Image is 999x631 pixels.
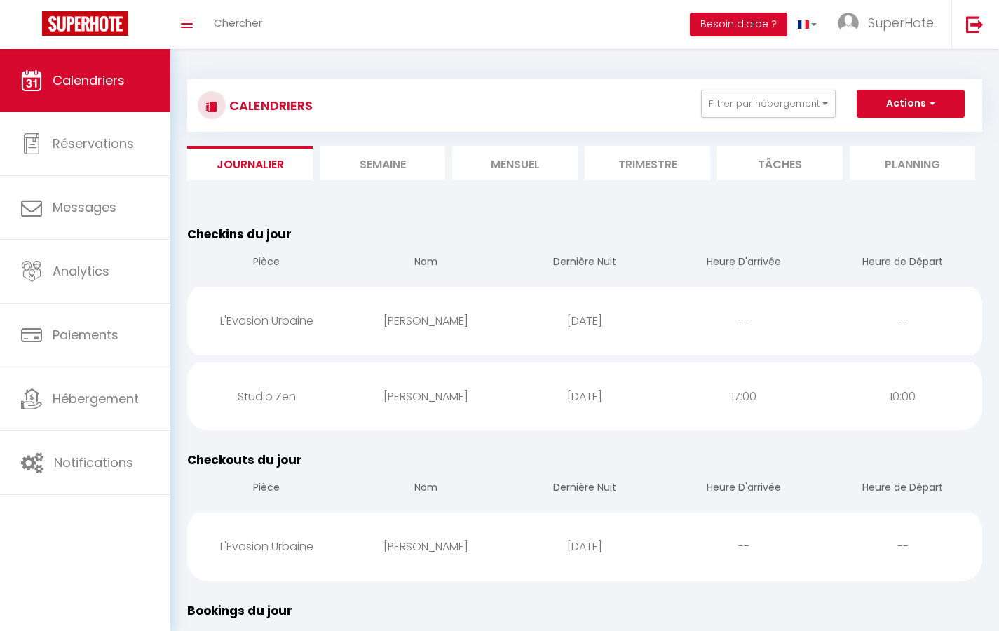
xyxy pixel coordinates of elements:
[187,452,302,468] span: Checkouts du jour
[823,243,982,283] th: Heure de Départ
[452,146,578,180] li: Mensuel
[717,146,843,180] li: Tâches
[187,374,346,419] div: Studio Zen
[505,298,665,344] div: [DATE]
[701,90,836,118] button: Filtrer par hébergement
[664,243,823,283] th: Heure D'arrivée
[823,374,982,419] div: 10:00
[664,524,823,569] div: --
[664,374,823,419] div: 17:00
[850,146,975,180] li: Planning
[214,15,262,30] span: Chercher
[187,602,292,619] span: Bookings du jour
[53,135,134,152] span: Réservations
[585,146,710,180] li: Trimestre
[690,13,787,36] button: Besoin d'aide ?
[823,469,982,509] th: Heure de Départ
[187,469,346,509] th: Pièce
[226,90,313,121] h3: CALENDRIERS
[320,146,445,180] li: Semaine
[505,469,665,509] th: Dernière Nuit
[346,243,505,283] th: Nom
[838,13,859,34] img: ...
[505,524,665,569] div: [DATE]
[53,326,118,344] span: Paiements
[966,15,984,33] img: logout
[664,469,823,509] th: Heure D'arrivée
[823,298,982,344] div: --
[53,198,116,216] span: Messages
[53,72,125,89] span: Calendriers
[505,243,665,283] th: Dernière Nuit
[53,390,139,407] span: Hébergement
[11,6,53,48] button: Ouvrir le widget de chat LiveChat
[187,226,292,243] span: Checkins du jour
[54,454,133,471] span: Notifications
[505,374,665,419] div: [DATE]
[53,262,109,280] span: Analytics
[187,524,346,569] div: L'Evasion Urbaine
[664,298,823,344] div: --
[187,146,313,180] li: Journalier
[346,524,505,569] div: [PERSON_NAME]
[868,14,934,32] span: SuperHote
[346,374,505,419] div: [PERSON_NAME]
[187,243,346,283] th: Pièce
[42,11,128,36] img: Super Booking
[187,298,346,344] div: L'Evasion Urbaine
[346,469,505,509] th: Nom
[346,298,505,344] div: [PERSON_NAME]
[823,524,982,569] div: --
[857,90,965,118] button: Actions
